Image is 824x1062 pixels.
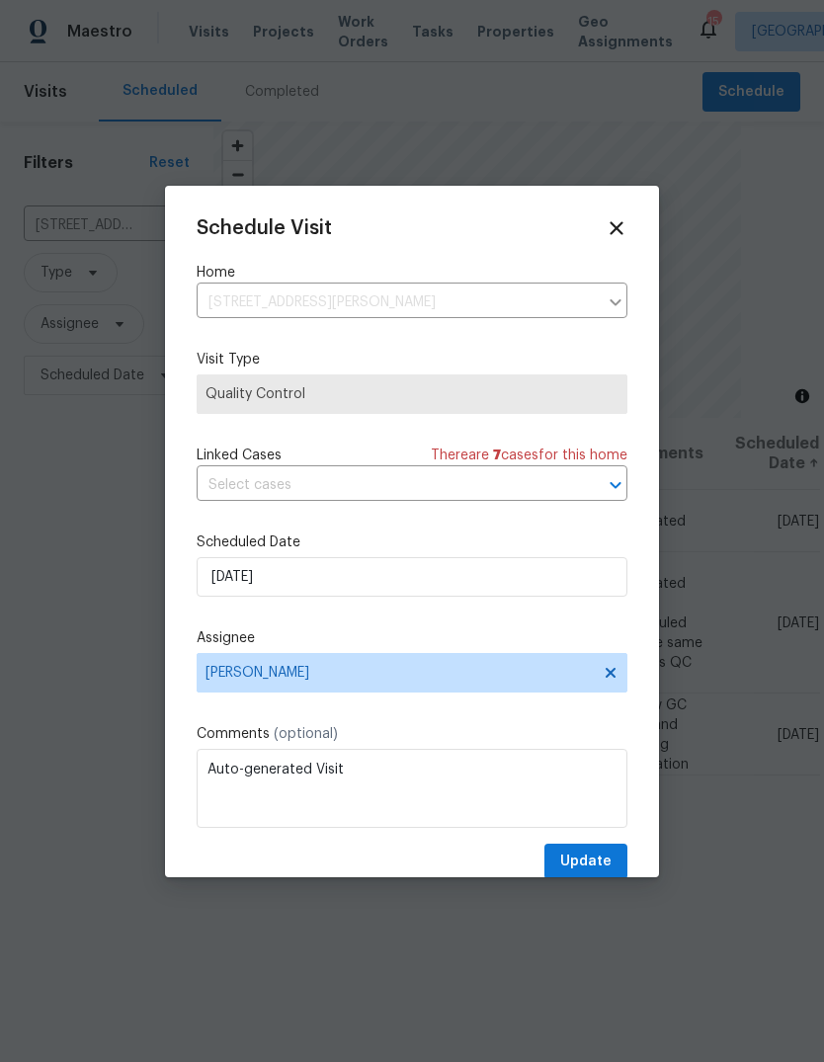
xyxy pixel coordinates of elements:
[560,850,612,874] span: Update
[197,557,627,597] input: M/D/YYYY
[197,446,282,465] span: Linked Cases
[493,449,501,462] span: 7
[274,727,338,741] span: (optional)
[606,217,627,239] span: Close
[431,446,627,465] span: There are case s for this home
[206,665,593,681] span: [PERSON_NAME]
[197,628,627,648] label: Assignee
[197,218,332,238] span: Schedule Visit
[544,844,627,880] button: Update
[197,470,572,501] input: Select cases
[197,350,627,369] label: Visit Type
[602,471,629,499] button: Open
[197,287,598,318] input: Enter in an address
[197,532,627,552] label: Scheduled Date
[206,384,618,404] span: Quality Control
[197,749,627,828] textarea: Auto-generated Visit
[197,724,627,744] label: Comments
[197,263,627,283] label: Home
